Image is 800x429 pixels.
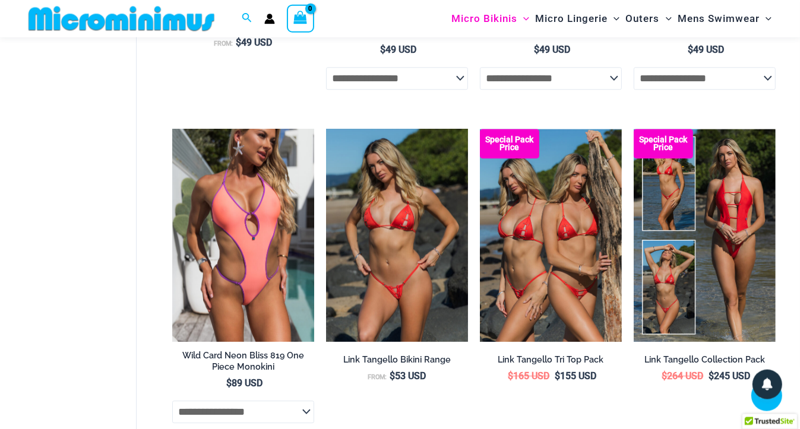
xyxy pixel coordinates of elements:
[709,371,750,382] bdi: 245 USD
[447,2,776,36] nav: Site Navigation
[227,378,263,389] bdi: 89 USD
[662,371,667,382] span: $
[634,129,776,342] img: Collection Pack
[688,45,693,56] span: $
[532,4,622,34] a: Micro LingerieMenu ToggleMenu Toggle
[172,351,314,377] a: Wild Card Neon Bliss 819 One Piece Monokini
[381,45,386,56] span: $
[608,4,619,34] span: Menu Toggle
[242,11,252,26] a: Search icon link
[480,355,622,370] a: Link Tangello Tri Top Pack
[634,129,776,342] a: Collection Pack Collection Pack BCollection Pack B
[634,355,776,370] a: Link Tangello Collection Pack
[517,4,529,34] span: Menu Toggle
[264,14,275,24] a: Account icon link
[535,4,608,34] span: Micro Lingerie
[227,378,232,389] span: $
[24,5,219,32] img: MM SHOP LOGO FLAT
[480,355,622,366] h2: Link Tangello Tri Top Pack
[326,129,468,342] img: Link Tangello 3070 Tri Top 4580 Micro 01
[535,45,540,56] span: $
[326,355,468,366] h2: Link Tangello Bikini Range
[451,4,517,34] span: Micro Bikinis
[480,136,539,152] b: Special Pack Price
[172,129,314,342] a: Wild Card Neon Bliss 819 One Piece 04Wild Card Neon Bliss 819 One Piece 05Wild Card Neon Bliss 81...
[172,351,314,373] h2: Wild Card Neon Bliss 819 One Piece Monokini
[626,4,660,34] span: Outers
[236,37,273,49] bdi: 49 USD
[678,4,760,34] span: Mens Swimwear
[390,371,426,382] bdi: 53 USD
[555,371,597,382] bdi: 155 USD
[390,371,396,382] span: $
[555,371,561,382] span: $
[480,129,622,342] a: Bikini Pack Bikini Pack BBikini Pack B
[508,371,514,382] span: $
[688,45,724,56] bdi: 49 USD
[760,4,771,34] span: Menu Toggle
[214,40,233,48] span: From:
[535,45,571,56] bdi: 49 USD
[662,371,703,382] bdi: 264 USD
[660,4,672,34] span: Menu Toggle
[368,374,387,382] span: From:
[508,371,550,382] bdi: 165 USD
[634,355,776,366] h2: Link Tangello Collection Pack
[326,355,468,370] a: Link Tangello Bikini Range
[634,136,693,152] b: Special Pack Price
[448,4,532,34] a: Micro BikinisMenu ToggleMenu Toggle
[381,45,417,56] bdi: 49 USD
[326,129,468,342] a: Link Tangello 3070 Tri Top 4580 Micro 01Link Tangello 8650 One Piece Monokini 12Link Tangello 865...
[623,4,675,34] a: OutersMenu ToggleMenu Toggle
[172,129,314,342] img: Wild Card Neon Bliss 819 One Piece 04
[287,5,314,32] a: View Shopping Cart, empty
[709,371,714,382] span: $
[675,4,774,34] a: Mens SwimwearMenu ToggleMenu Toggle
[480,129,622,342] img: Bikini Pack
[236,37,242,49] span: $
